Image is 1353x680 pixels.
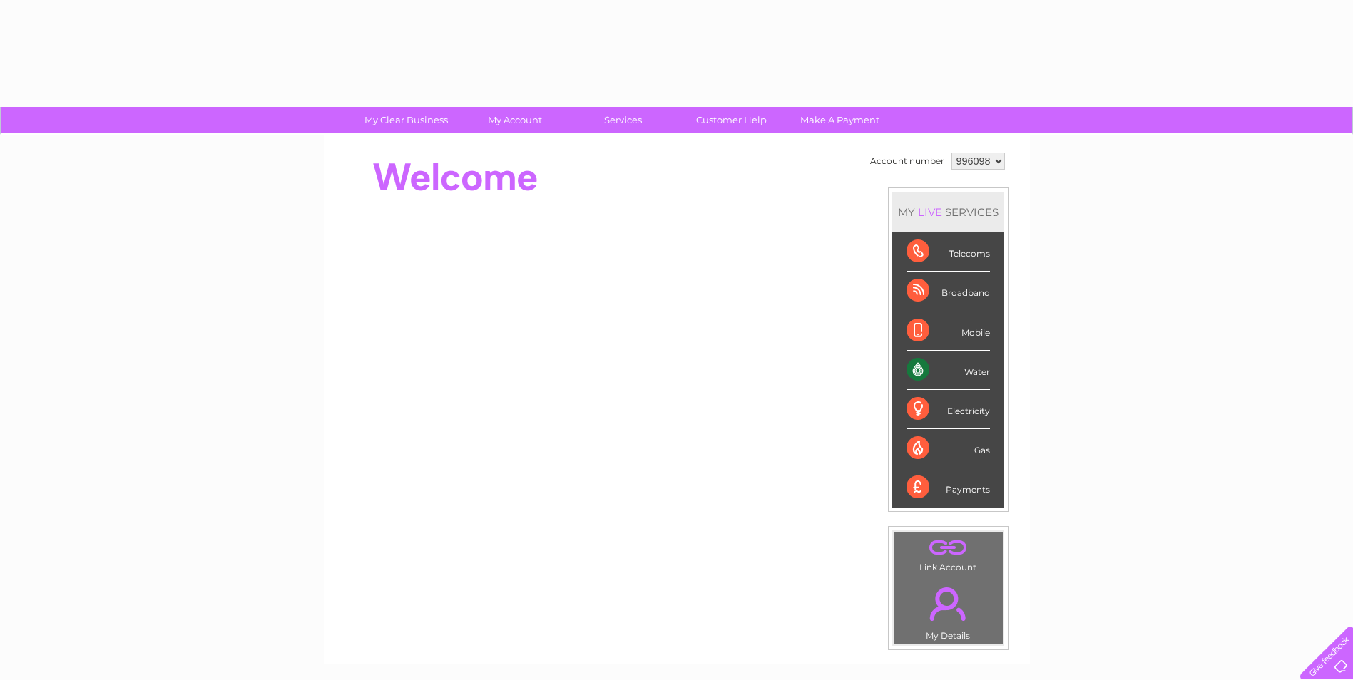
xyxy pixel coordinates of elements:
div: Broadband [907,272,990,311]
div: MY SERVICES [892,192,1004,232]
td: My Details [893,575,1004,645]
div: Mobile [907,311,990,351]
a: My Clear Business [347,107,465,133]
a: Customer Help [673,107,790,133]
a: . [897,535,999,560]
div: Telecoms [907,232,990,272]
div: Payments [907,468,990,507]
div: LIVE [915,205,945,219]
a: Services [564,107,682,133]
a: . [897,579,999,629]
td: Account number [867,149,948,173]
div: Electricity [907,390,990,429]
div: Water [907,351,990,390]
a: Make A Payment [781,107,899,133]
td: Link Account [893,531,1004,576]
a: My Account [456,107,573,133]
div: Gas [907,429,990,468]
